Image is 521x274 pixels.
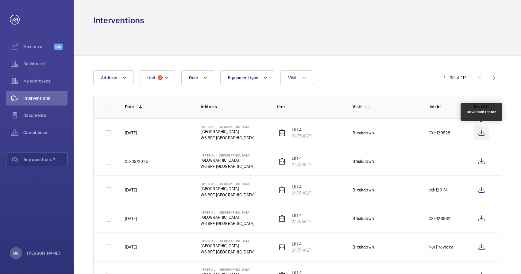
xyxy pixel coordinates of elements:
[158,75,163,80] span: 1
[125,215,137,222] p: [DATE]
[201,220,254,226] p: W6 8RF [GEOGRAPHIC_DATA]
[292,161,311,168] p: 24754627
[292,184,311,190] p: Lift 4
[292,190,311,196] p: 24754627
[353,104,362,110] p: Visit
[181,70,214,85] button: Date
[201,214,254,220] p: [GEOGRAPHIC_DATA]
[278,243,286,251] img: elevator.svg
[280,70,313,85] button: Visit
[444,75,466,81] div: 1 – 30 of 117
[228,75,258,80] span: Equipment type
[23,95,68,101] span: Interventions
[23,78,68,84] span: My addresses
[140,70,175,85] button: Unit1
[429,104,464,110] p: Job Id
[292,127,311,133] p: Lift 4
[292,212,311,218] p: Lift 4
[278,158,286,165] img: elevator.svg
[201,163,254,169] p: W6 8RF [GEOGRAPHIC_DATA]
[125,130,137,136] p: [DATE]
[201,125,254,129] p: Imperial - [GEOGRAPHIC_DATA]
[201,157,254,163] p: [GEOGRAPHIC_DATA]
[292,155,311,161] p: Lift 4
[292,218,311,225] p: 24754627
[101,75,117,80] span: Address
[278,129,286,137] img: elevator.svg
[13,250,19,256] p: OG
[201,243,254,249] p: [GEOGRAPHIC_DATA]
[201,186,254,192] p: [GEOGRAPHIC_DATA]
[201,135,254,141] p: W6 8RF [GEOGRAPHIC_DATA]
[292,133,311,139] p: 24754627
[467,109,496,115] div: Download report
[23,61,68,67] span: Dashboard
[147,75,155,80] span: Unit
[201,104,267,110] p: Address
[201,210,254,214] p: Imperial - [GEOGRAPHIC_DATA]
[278,186,286,194] img: elevator.svg
[23,129,68,136] span: Compliance
[125,244,137,250] p: [DATE]
[189,75,198,80] span: Date
[277,104,343,110] p: Unit
[278,215,286,222] img: elevator.svg
[24,156,67,163] span: Any questions ?
[27,250,60,256] p: [PERSON_NAME]
[93,70,133,85] button: Address
[220,70,275,85] button: Equipment type
[292,241,311,247] p: Lift 4
[23,44,54,50] span: Maximize
[429,158,434,164] p: ---
[429,244,453,250] p: Not Provided
[353,244,374,250] div: Breakdown
[201,239,254,243] p: Imperial - [GEOGRAPHIC_DATA]
[125,187,137,193] p: [DATE]
[125,158,148,164] p: 03/09/2025
[429,187,448,193] p: cxh129114
[353,130,374,136] div: Breakdown
[353,187,374,193] div: Breakdown
[353,158,374,164] div: Breakdown
[429,215,451,222] p: CXH128982
[54,44,63,50] span: Beta
[23,112,68,118] span: Documents
[201,153,254,157] p: Imperial - [GEOGRAPHIC_DATA]
[288,75,296,80] span: Visit
[125,104,134,110] p: Date
[353,215,374,222] div: Breakdown
[201,192,254,198] p: W6 8RF [GEOGRAPHIC_DATA]
[201,182,254,186] p: Imperial - [GEOGRAPHIC_DATA]
[201,268,254,271] p: Imperial - [GEOGRAPHIC_DATA]
[201,249,254,255] p: W6 8RF [GEOGRAPHIC_DATA]
[93,15,144,26] h1: Interventions
[201,129,254,135] p: [GEOGRAPHIC_DATA]
[429,130,451,136] p: CXH129525
[292,247,311,253] p: 24754627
